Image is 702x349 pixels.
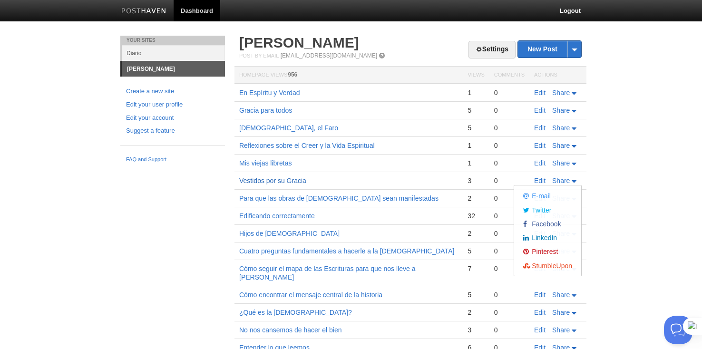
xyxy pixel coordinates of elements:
[552,309,570,316] span: Share
[494,308,525,317] div: 0
[534,159,546,167] a: Edit
[468,247,484,255] div: 5
[281,52,377,59] a: [EMAIL_ADDRESS][DOMAIN_NAME]
[530,220,561,228] span: Facebook
[552,107,570,114] span: Share
[517,244,579,258] a: Pinterest
[234,67,463,84] th: Homepage Views
[552,89,570,97] span: Share
[494,176,525,185] div: 0
[121,8,166,15] img: Posthaven-bar
[239,291,382,299] a: Cómo encontrar el mensaje central de la historia
[468,194,484,203] div: 2
[468,212,484,220] div: 32
[126,100,219,110] a: Edit your user profile
[239,89,300,97] a: En Espíritu y Verdad
[494,124,525,132] div: 0
[494,141,525,150] div: 0
[494,159,525,167] div: 0
[517,231,579,244] a: LinkedIn
[122,61,225,77] a: [PERSON_NAME]
[534,107,546,114] a: Edit
[518,41,581,58] a: New Post
[552,326,570,334] span: Share
[239,159,292,167] a: Mis viejas libretas
[517,258,579,272] a: StumbleUpon
[534,326,546,334] a: Edit
[239,230,340,237] a: Hijos de [DEMOGRAPHIC_DATA]
[239,326,342,334] a: No nos cansemos de hacer el bien
[494,106,525,115] div: 0
[239,124,338,132] a: [DEMOGRAPHIC_DATA], el Faro
[468,308,484,317] div: 2
[239,53,279,58] span: Post by Email
[494,88,525,97] div: 0
[489,67,529,84] th: Comments
[494,229,525,238] div: 0
[122,45,225,61] a: Diario
[530,248,558,255] span: Pinterest
[494,264,525,273] div: 0
[517,203,579,216] a: Twitter
[126,155,219,164] a: FAQ and Support
[468,88,484,97] div: 1
[126,113,219,123] a: Edit your account
[529,67,586,84] th: Actions
[468,159,484,167] div: 1
[288,71,297,78] span: 956
[534,177,546,184] a: Edit
[664,316,692,344] iframe: Help Scout Beacon - Open
[494,291,525,299] div: 0
[534,142,546,149] a: Edit
[120,36,225,45] li: Your Sites
[534,309,546,316] a: Edit
[239,247,454,255] a: Cuatro preguntas fundamentales a hacerle a la [DEMOGRAPHIC_DATA]
[468,326,484,334] div: 3
[517,217,579,231] a: Facebook
[239,35,359,50] a: [PERSON_NAME]
[552,124,570,132] span: Share
[468,124,484,132] div: 5
[530,206,551,214] span: Twitter
[494,194,525,203] div: 0
[534,89,546,97] a: Edit
[534,124,546,132] a: Edit
[468,106,484,115] div: 5
[552,159,570,167] span: Share
[239,309,352,316] a: ¿Qué es la [DEMOGRAPHIC_DATA]?
[239,194,439,202] a: Para que las obras de [DEMOGRAPHIC_DATA] sean manifestadas
[468,264,484,273] div: 7
[530,192,551,200] span: E-mail
[530,234,557,242] span: LinkedIn
[468,229,484,238] div: 2
[239,265,415,281] a: Cómo seguir el mapa de las Escrituras para que nos lleve a [PERSON_NAME]
[468,176,484,185] div: 3
[517,189,579,203] a: E-mail
[494,247,525,255] div: 0
[239,107,292,114] a: Gracia para todos
[126,126,219,136] a: Suggest a feature
[494,212,525,220] div: 0
[463,67,489,84] th: Views
[468,141,484,150] div: 1
[126,87,219,97] a: Create a new site
[239,212,315,220] a: Edificando correctamente
[239,177,306,184] a: Vestidos por su Gracia
[552,142,570,149] span: Share
[468,41,516,58] a: Settings
[534,291,546,299] a: Edit
[494,326,525,334] div: 0
[239,142,375,149] a: Reflexiones sobre el Creer y la Vida Espiritual
[468,291,484,299] div: 5
[552,177,570,184] span: Share
[552,291,570,299] span: Share
[530,262,572,270] span: StumbleUpon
